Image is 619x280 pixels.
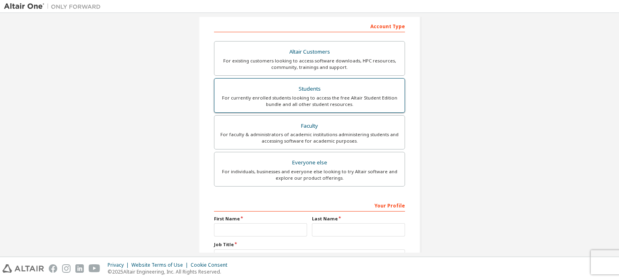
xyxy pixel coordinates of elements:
div: Cookie Consent [191,262,232,268]
label: Last Name [312,216,405,222]
div: Everyone else [219,157,400,168]
label: Job Title [214,241,405,248]
img: Altair One [4,2,105,10]
div: Faculty [219,120,400,132]
p: © 2025 Altair Engineering, Inc. All Rights Reserved. [108,268,232,275]
div: Account Type [214,19,405,32]
img: altair_logo.svg [2,264,44,273]
div: Altair Customers [219,46,400,58]
div: For faculty & administrators of academic institutions administering students and accessing softwa... [219,131,400,144]
img: linkedin.svg [75,264,84,273]
div: For existing customers looking to access software downloads, HPC resources, community, trainings ... [219,58,400,71]
div: Students [219,83,400,95]
img: instagram.svg [62,264,71,273]
label: First Name [214,216,307,222]
img: youtube.svg [89,264,100,273]
div: Your Profile [214,199,405,212]
div: For currently enrolled students looking to access the free Altair Student Edition bundle and all ... [219,95,400,108]
div: Website Terms of Use [131,262,191,268]
img: facebook.svg [49,264,57,273]
div: For individuals, businesses and everyone else looking to try Altair software and explore our prod... [219,168,400,181]
div: Privacy [108,262,131,268]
